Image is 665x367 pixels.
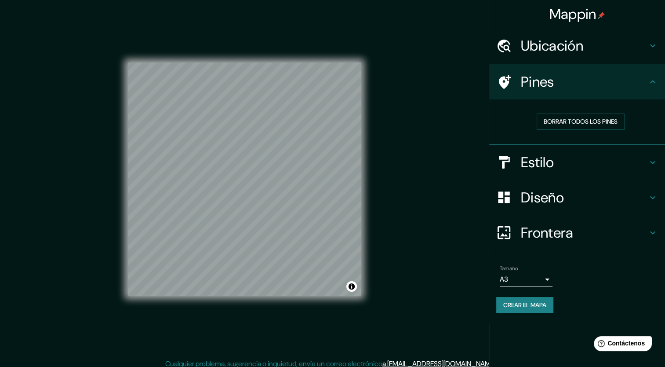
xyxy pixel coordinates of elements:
button: Alternar atribución [346,281,357,292]
font: Borrar todos los pines [544,116,618,127]
div: Pines [489,64,665,99]
canvas: Mapa [128,62,361,296]
div: Diseño [489,180,665,215]
font: Mappin [549,5,596,23]
img: pin-icon.png [598,12,605,19]
h4: Estilo [521,154,647,171]
h4: Frontera [521,224,647,242]
font: Crear el mapa [503,300,546,311]
h4: Diseño [521,189,647,206]
div: Estilo [489,145,665,180]
button: Borrar todos los pines [537,114,625,130]
div: Ubicación [489,28,665,63]
h4: Pines [521,73,647,91]
iframe: Help widget launcher [587,333,655,357]
h4: Ubicación [521,37,647,55]
div: A3 [500,272,552,286]
div: Frontera [489,215,665,250]
button: Crear el mapa [496,297,553,313]
label: Tamaño [500,264,518,272]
